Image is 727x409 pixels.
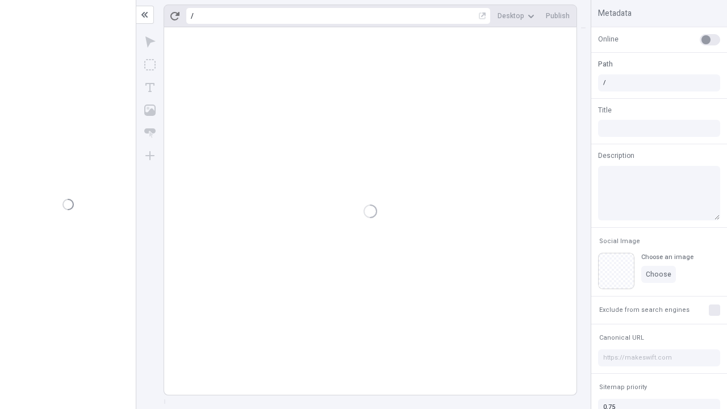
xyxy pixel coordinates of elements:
[597,381,649,394] button: Sitemap priority
[597,235,642,248] button: Social Image
[140,55,160,75] button: Box
[140,100,160,120] button: Image
[498,11,524,20] span: Desktop
[493,7,539,24] button: Desktop
[646,270,671,279] span: Choose
[641,253,693,261] div: Choose an image
[598,151,634,161] span: Description
[598,34,619,44] span: Online
[598,59,613,69] span: Path
[546,11,570,20] span: Publish
[599,333,644,342] span: Canonical URL
[597,303,692,317] button: Exclude from search engines
[641,266,676,283] button: Choose
[140,77,160,98] button: Text
[599,383,647,391] span: Sitemap priority
[598,105,612,115] span: Title
[598,349,720,366] input: https://makeswift.com
[599,237,640,245] span: Social Image
[597,331,646,345] button: Canonical URL
[191,11,194,20] div: /
[140,123,160,143] button: Button
[541,7,574,24] button: Publish
[599,306,690,314] span: Exclude from search engines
